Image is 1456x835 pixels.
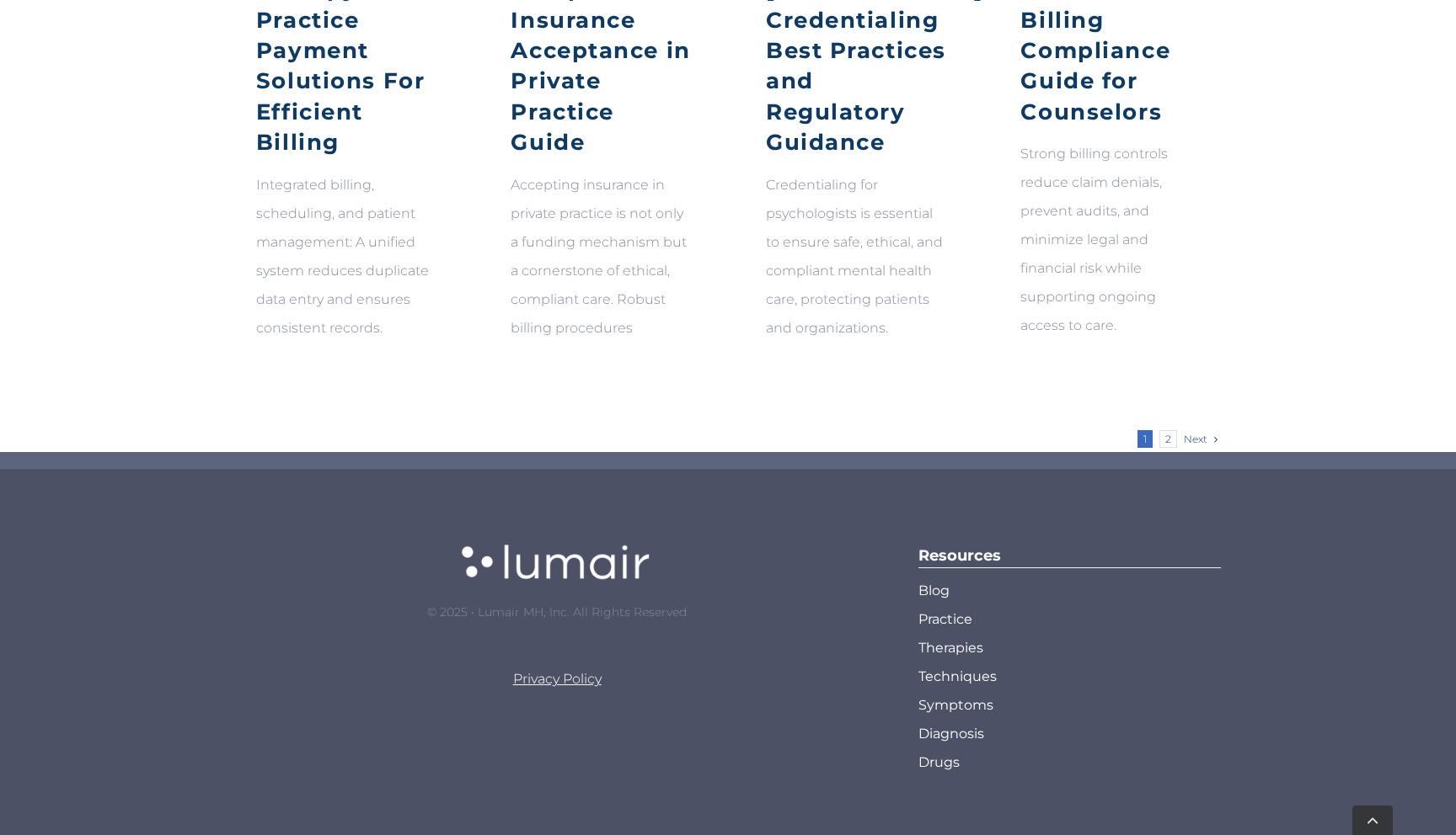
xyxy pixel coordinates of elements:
[918,662,997,691] span: Techniques
[235,598,879,626] p: © 2025 • Lumair MH, Inc. All Rights Reserved
[918,605,1221,634] a: Practice
[1184,427,1207,452] a: Next
[918,691,1221,720] a: Symptoms
[1020,140,1204,340] p: Strong billing controls reduce claim denials, prevent audits, and minimize legal and financial ri...
[918,720,1221,748] a: Diagnosis
[918,577,1221,605] a: Blog
[918,634,983,662] span: Therapies
[256,171,440,343] p: Integrated billing, scheduling, and patient management: A unified system reduces duplicate data e...
[918,662,1221,691] a: Techniques
[918,605,972,634] span: Practice
[766,171,950,343] p: Credentialing for psychologists is essential to ensure safe, ethical, and compliant mental health...
[918,691,993,720] span: Symptoms
[918,577,950,605] span: Blog
[1137,430,1153,448] span: 1
[513,671,602,687] a: Privacy Policy
[918,545,1221,567] h6: Resources
[918,720,984,748] span: Diagnosis
[511,171,694,343] p: Accepting insurance in private practice is not only a funding mechanism but a cornerstone of ethi...
[918,634,1221,662] a: Therapies
[452,528,662,598] img: lumair
[1159,430,1177,448] a: 2
[918,748,960,777] span: Drugs
[918,577,1221,777] nav: Lumair Footer
[918,748,1221,777] a: Drugs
